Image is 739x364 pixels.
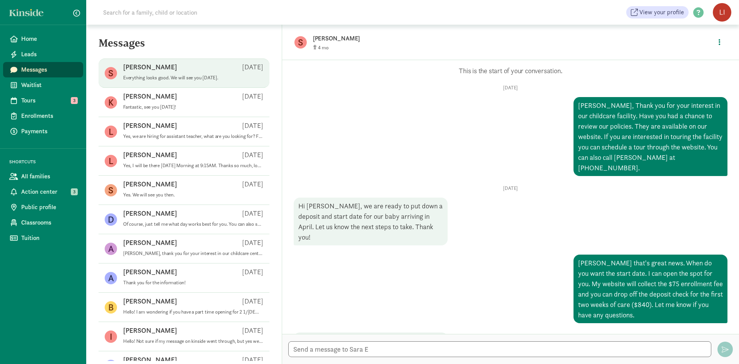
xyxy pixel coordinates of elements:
p: Yes. We will see you then. [123,192,263,198]
p: [PERSON_NAME], thank you for your interest in our childcare center. We do have room in our after ... [123,250,263,257]
p: Fantastic, see you [DATE]! [123,104,263,110]
span: Waitlist [21,81,77,90]
h5: Messages [86,37,282,55]
p: [PERSON_NAME] [123,121,177,130]
p: Hello! I am wondering if you have a part time opening for 2 1/[DEMOGRAPHIC_DATA]? We are looking ... [123,309,263,315]
span: Tours [21,96,77,105]
figure: A [105,243,117,255]
span: View your profile [639,8,684,17]
span: 3 [71,97,78,104]
p: [DATE] [242,238,263,247]
p: Of course, just tell me what day works best for you. You can also schedule the tour on our websit... [123,221,263,227]
p: [PERSON_NAME] [123,62,177,72]
p: [PERSON_NAME] [123,209,177,218]
p: [DATE] [242,326,263,335]
figure: A [105,272,117,284]
a: Public profile [3,200,83,215]
p: [DATE] [242,179,263,189]
figure: K [105,96,117,109]
a: All families [3,169,83,184]
p: [DATE] [242,150,263,159]
p: [DATE] [242,267,263,277]
figure: L [105,126,117,138]
p: Yes, I will be there [DATE] Morning at 9:15AM. Thanks so much, looking forward to it! [123,163,263,169]
figure: S [105,184,117,196]
span: Action center [21,187,77,196]
p: Thank you for the information! [123,280,263,286]
a: Messages [3,62,83,77]
p: [PERSON_NAME] [123,297,177,306]
span: 3 [71,188,78,195]
a: Tours 3 [3,93,83,108]
figure: S [105,67,117,79]
p: [DATE] [242,92,263,101]
p: Yes, we are hiring for assistant teacher, what are you looking for? Feel free to send me your res... [123,133,263,139]
div: [PERSON_NAME] that's great news. When do you want the start date. I can open the spot for you. My... [573,255,727,323]
p: [PERSON_NAME] [313,33,555,44]
a: Payments [3,124,83,139]
a: Action center 3 [3,184,83,200]
p: [PERSON_NAME] [123,179,177,189]
a: Classrooms [3,215,83,230]
p: [DATE] [294,85,727,91]
p: [PERSON_NAME] [123,150,177,159]
span: Messages [21,65,77,74]
p: [DATE] [242,209,263,218]
figure: D [105,213,117,226]
figure: I [105,330,117,343]
span: Classrooms [21,218,77,227]
p: [DATE] [242,62,263,72]
span: Payments [21,127,77,136]
a: Enrollments [3,108,83,124]
a: Leads [3,47,83,62]
span: All families [21,172,77,181]
a: View your profile [626,6,689,18]
p: [DATE] [242,121,263,130]
p: [DATE] [242,297,263,306]
span: Tuition [21,233,77,243]
a: Waitlist [3,77,83,93]
figure: B [105,301,117,314]
p: This is the start of your conversation. [294,66,727,75]
span: Enrollments [21,111,77,121]
p: Everything looks good. We will see you [DATE]. [123,75,263,81]
div: Hi [PERSON_NAME], we are ready to put down a deposit and start date for our baby arriving in Apri... [294,198,448,245]
p: [PERSON_NAME] [123,238,177,247]
input: Search for a family, child or location [99,5,314,20]
span: Public profile [21,203,77,212]
p: Hello! Not sure if my message on kinside went through, but yes we'd love to come tour the facilit... [123,338,263,344]
span: Home [21,34,77,44]
span: 4 [318,44,329,51]
p: [PERSON_NAME] [123,267,177,277]
span: Leads [21,50,77,59]
p: [PERSON_NAME] [123,326,177,335]
figure: S [294,36,307,49]
a: Tuition [3,230,83,246]
div: [PERSON_NAME], Thank you for your interest in our childcare facility. Have you had a chance to re... [573,97,727,176]
a: Home [3,31,83,47]
p: [DATE] [294,185,727,191]
figure: L [105,155,117,167]
p: [PERSON_NAME] [123,92,177,101]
